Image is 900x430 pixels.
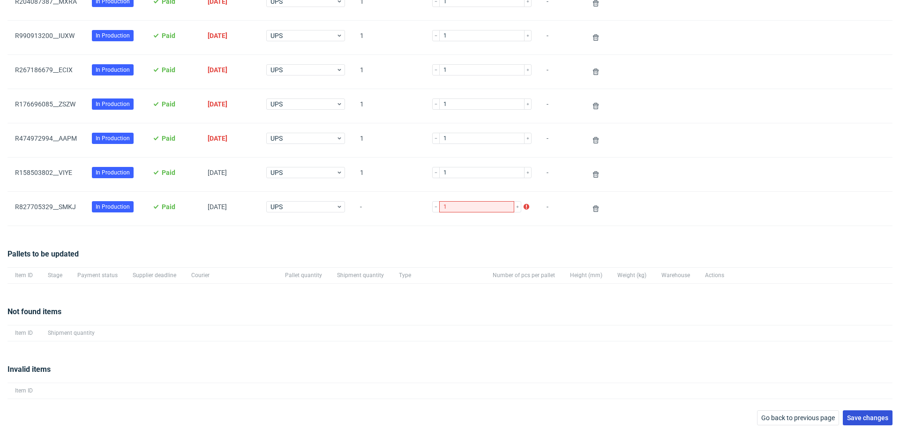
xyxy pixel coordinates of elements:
[337,272,384,279] span: Shipment quantity
[270,134,336,143] span: UPS
[547,66,575,77] span: -
[133,272,176,279] span: Supplier deadline
[270,202,336,211] span: UPS
[270,65,336,75] span: UPS
[757,410,839,425] button: Go back to previous page
[360,66,417,77] span: 1
[15,100,75,108] a: R176696085__ZSZW
[96,31,130,40] span: In Production
[761,415,835,421] span: Go back to previous page
[96,100,130,108] span: In Production
[399,272,478,279] span: Type
[162,135,175,142] span: Paid
[285,272,322,279] span: Pallet quantity
[7,249,892,267] div: Pallets to be updated
[15,66,73,74] a: R267186679__ECIX
[48,329,95,337] span: Shipment quantity
[15,329,33,337] span: Item ID
[360,100,417,112] span: 1
[843,410,892,425] button: Save changes
[208,169,227,176] span: [DATE]
[270,99,336,109] span: UPS
[96,168,130,177] span: In Production
[7,364,892,383] div: Invalid items
[705,272,724,279] span: Actions
[208,135,227,142] span: [DATE]
[162,32,175,39] span: Paid
[162,100,175,108] span: Paid
[847,415,888,421] span: Save changes
[547,100,575,112] span: -
[48,272,62,279] span: Stage
[547,135,575,146] span: -
[270,31,336,40] span: UPS
[360,32,417,43] span: 1
[162,66,175,74] span: Paid
[15,32,75,39] a: R990913200__IUXW
[617,272,646,279] span: Weight (kg)
[570,272,602,279] span: Height (mm)
[208,203,227,211] span: [DATE]
[15,272,33,279] span: Item ID
[547,203,575,214] span: -
[360,169,417,180] span: 1
[77,272,118,279] span: Payment status
[360,203,417,214] span: -
[360,135,417,146] span: 1
[96,134,130,143] span: In Production
[661,272,690,279] span: Warehouse
[15,387,33,395] span: Item ID
[547,32,575,43] span: -
[270,168,336,177] span: UPS
[15,203,76,211] a: R827705329__SMKJ
[15,135,77,142] a: R474972994__AAPM
[96,203,130,211] span: In Production
[7,306,892,325] div: Not found items
[162,203,175,211] span: Paid
[208,32,227,39] span: [DATE]
[162,169,175,176] span: Paid
[15,169,72,176] a: R158503802__VIYE
[191,272,270,279] span: Courier
[208,100,227,108] span: [DATE]
[547,169,575,180] span: -
[493,272,555,279] span: Number of pcs per pallet
[208,66,227,74] span: [DATE]
[96,66,130,74] span: In Production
